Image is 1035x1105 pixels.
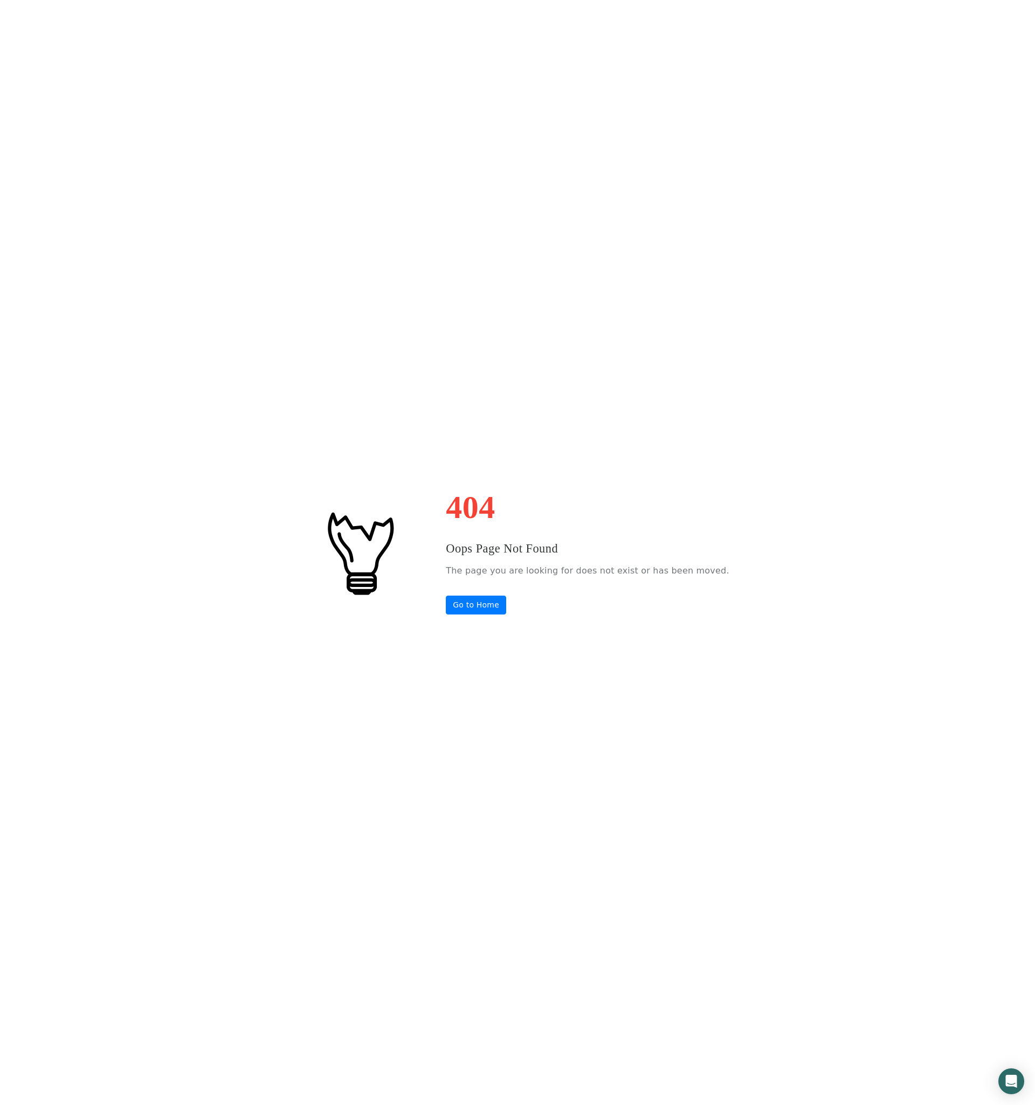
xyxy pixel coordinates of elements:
div: Open Intercom Messenger [998,1068,1024,1094]
p: The page you are looking for does not exist or has been moved. [446,563,729,579]
h3: Oops Page Not Found [446,540,729,558]
h1: 404 [446,491,729,523]
img: # [306,499,413,606]
a: Go to Home [446,596,506,614]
